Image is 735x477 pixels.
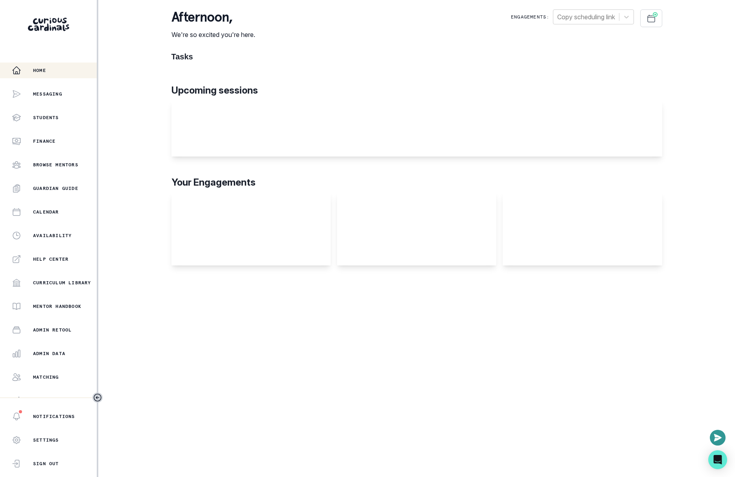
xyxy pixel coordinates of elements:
div: Open Intercom Messenger [708,450,727,469]
p: Curriculum Library [33,280,91,286]
p: afternoon , [171,9,255,25]
button: Schedule Sessions [640,9,662,27]
p: Notifications [33,413,75,420]
h1: Tasks [171,52,662,61]
button: Open or close messaging widget [710,430,726,446]
p: Engagements: [511,14,549,20]
button: Toggle sidebar [92,392,103,403]
p: Home [33,67,46,74]
p: Help Center [33,256,68,262]
p: Admin Retool [33,327,72,333]
p: Students [33,114,59,121]
p: Matching [33,374,59,380]
img: Curious Cardinals Logo [28,18,69,31]
p: Sign Out [33,460,59,467]
p: Calendar [33,209,59,215]
p: Upcoming sessions [171,83,662,98]
p: Your Engagements [171,175,662,190]
p: Browse Mentors [33,162,78,168]
p: Mentor Handbook [33,303,81,309]
p: Messaging [33,91,62,97]
p: Finance [33,138,55,144]
p: We're so excited you're here. [171,30,255,39]
p: Guardian Guide [33,185,78,192]
p: Settings [33,437,59,443]
p: Availability [33,232,72,239]
p: Admin Data [33,350,65,357]
div: Copy scheduling link [557,12,615,22]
